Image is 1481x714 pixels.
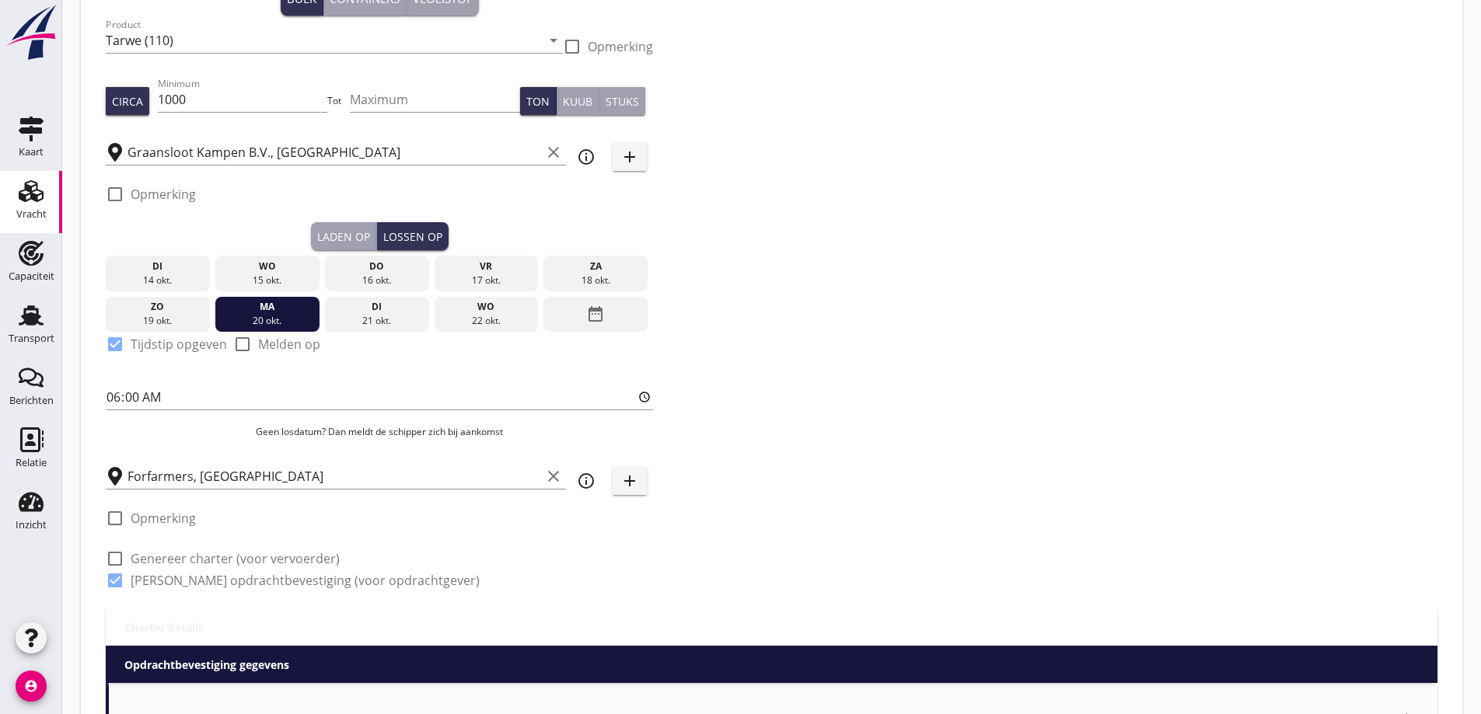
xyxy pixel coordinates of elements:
[9,271,54,281] div: Capaciteit
[438,300,534,314] div: wo
[557,87,599,115] button: Kuub
[311,222,377,250] button: Laden op
[106,28,541,53] input: Product
[327,94,350,108] div: Tot
[16,670,47,702] i: account_circle
[547,259,644,273] div: za
[329,300,425,314] div: di
[526,93,550,110] div: Ton
[377,222,449,250] button: Lossen op
[329,314,425,328] div: 21 okt.
[544,31,563,50] i: arrow_drop_down
[350,87,520,112] input: Maximum
[131,510,196,526] label: Opmerking
[131,336,227,352] label: Tijdstip opgeven
[620,472,639,490] i: add
[3,4,59,61] img: logo-small.a267ee39.svg
[110,259,206,273] div: di
[110,314,206,328] div: 19 okt.
[106,87,149,115] button: Circa
[131,186,196,202] label: Opmerking
[588,39,653,54] label: Opmerking
[106,425,653,439] p: Geen losdatum? Dan meldt de schipper zich bij aankomst
[383,228,442,245] div: Lossen op
[586,300,605,328] i: date_range
[577,472,596,490] i: info_outline
[544,143,563,162] i: clear
[544,467,563,486] i: clear
[577,148,596,166] i: info_outline
[131,573,480,588] label: [PERSON_NAME] opdrachtbevestiging (voor opdrachtgever)
[438,273,534,287] div: 17 okt.
[110,273,206,287] div: 14 okt.
[438,259,534,273] div: vr
[219,273,316,287] div: 15 okt.
[329,273,425,287] div: 16 okt.
[19,147,44,157] div: Kaart
[599,87,645,115] button: Stuks
[547,273,644,287] div: 18 okt.
[110,300,206,314] div: zo
[9,395,54,406] div: Berichten
[258,336,320,352] label: Melden op
[317,228,370,245] div: Laden op
[563,93,592,110] div: Kuub
[620,148,639,166] i: add
[9,333,54,343] div: Transport
[16,209,47,219] div: Vracht
[127,140,541,165] input: Laadplaats
[219,259,316,273] div: wo
[16,520,47,530] div: Inzicht
[127,464,541,489] input: Losplaats
[112,93,143,110] div: Circa
[438,314,534,328] div: 22 okt.
[131,551,340,566] label: Genereer charter (voor vervoerder)
[329,259,425,273] div: do
[158,87,328,112] input: Minimum
[520,87,557,115] button: Ton
[16,458,47,468] div: Relatie
[219,300,316,314] div: ma
[219,314,316,328] div: 20 okt.
[606,93,639,110] div: Stuks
